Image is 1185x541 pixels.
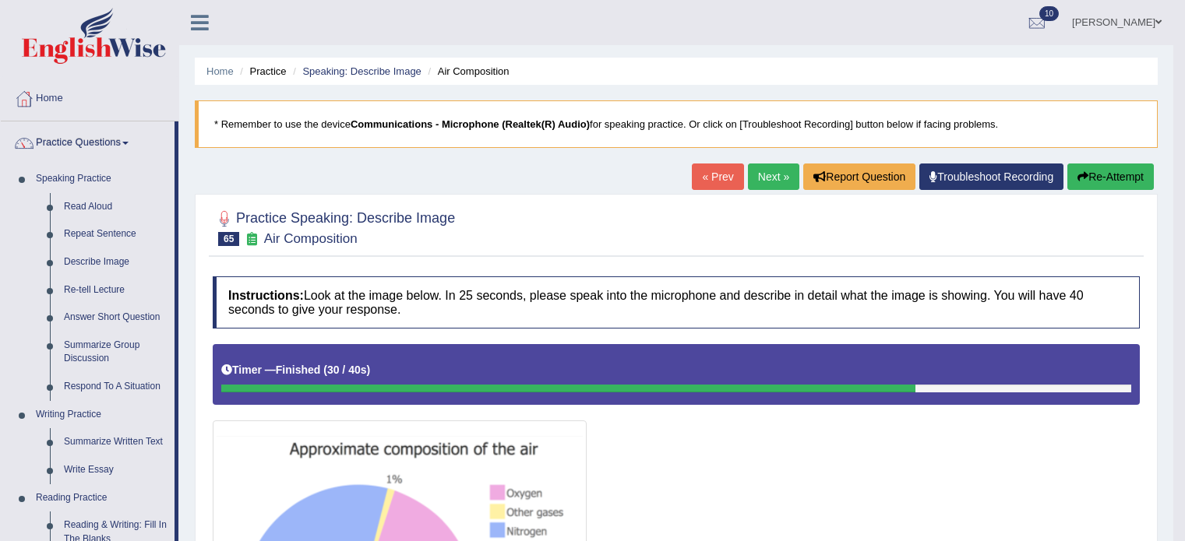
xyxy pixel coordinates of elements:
[57,373,175,401] a: Respond To A Situation
[57,304,175,332] a: Answer Short Question
[213,276,1140,328] h4: Look at the image below. In 25 seconds, please speak into the microphone and describe in detail w...
[218,232,239,246] span: 65
[29,484,175,512] a: Reading Practice
[195,100,1158,148] blockquote: * Remember to use the device for speaking practice. Or click on [Troubleshoot Recording] button b...
[803,163,915,190] button: Report Question
[692,163,743,190] a: « Prev
[748,163,799,190] a: Next »
[57,220,175,248] a: Repeat Sentence
[302,65,421,77] a: Speaking: Describe Image
[29,165,175,193] a: Speaking Practice
[228,289,304,302] b: Instructions:
[57,456,175,484] a: Write Essay
[1039,6,1059,21] span: 10
[57,428,175,456] a: Summarize Written Text
[919,163,1063,190] a: Troubleshoot Recording
[57,193,175,221] a: Read Aloud
[264,231,358,246] small: Air Composition
[57,276,175,304] a: Re-tell Lecture
[221,364,370,376] h5: Timer —
[213,207,455,246] h2: Practice Speaking: Describe Image
[1,77,178,116] a: Home
[327,364,367,376] b: 30 / 40s
[424,64,509,79] li: Air Composition
[57,332,175,373] a: Summarize Group Discussion
[236,64,286,79] li: Practice
[351,118,590,130] b: Communications - Microphone (Realtek(R) Audio)
[57,248,175,276] a: Describe Image
[243,232,259,247] small: Exam occurring question
[367,364,371,376] b: )
[1,121,175,160] a: Practice Questions
[206,65,234,77] a: Home
[1067,163,1154,190] button: Re-Attempt
[323,364,327,376] b: (
[276,364,321,376] b: Finished
[29,401,175,429] a: Writing Practice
